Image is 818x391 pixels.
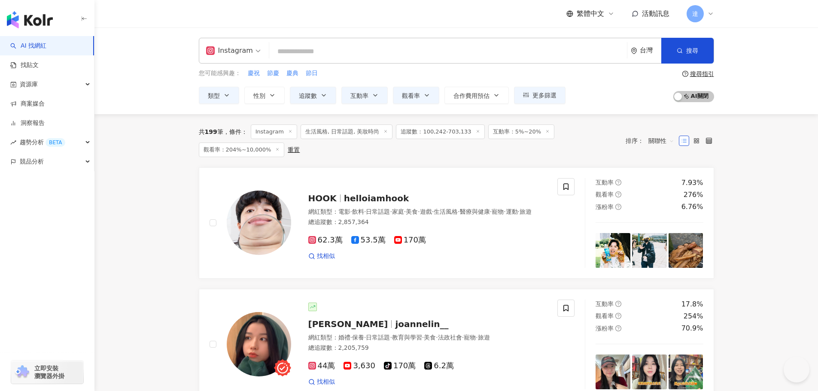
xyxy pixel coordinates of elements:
[317,378,335,386] span: 找相似
[206,44,253,58] div: Instagram
[686,47,698,54] span: 搜尋
[681,324,703,333] div: 70.9%
[290,87,336,104] button: 追蹤數
[615,325,621,331] span: question-circle
[422,334,424,341] span: ·
[615,191,621,197] span: question-circle
[199,87,239,104] button: 類型
[199,128,223,135] div: 共 筆
[248,69,260,78] span: 慶祝
[390,334,392,341] span: ·
[223,128,247,135] span: 條件 ：
[682,71,688,77] span: question-circle
[305,69,318,78] button: 節日
[492,208,504,215] span: 寵物
[267,69,280,78] button: 節慶
[267,69,279,78] span: 節慶
[352,208,364,215] span: 飲料
[244,87,285,104] button: 性別
[199,167,714,279] a: KOL AvatarHOOKhelloiamhook網紅類型：電影·飲料·日常話題·家庭·美食·遊戲·生活風格·醫療與健康·寵物·運動·旅遊總追蹤數：2,857,36462.3萬53.5萬170...
[520,208,532,215] span: 旅遊
[648,134,674,148] span: 關聯性
[251,124,297,139] span: Instagram
[476,334,477,341] span: ·
[681,300,703,309] div: 17.8%
[632,355,667,389] img: post-image
[615,313,621,319] span: question-circle
[308,319,388,329] span: [PERSON_NAME]
[518,208,520,215] span: ·
[308,208,547,216] div: 網紅類型 ：
[478,334,490,341] span: 旅遊
[384,361,416,370] span: 170萬
[10,61,39,70] a: 找貼文
[784,357,809,382] iframe: Help Scout Beacon - Open
[406,208,418,215] span: 美食
[11,361,83,384] a: chrome extension立即安裝 瀏覽器外掛
[366,334,390,341] span: 日常話題
[288,146,300,153] div: 重置
[352,334,364,341] span: 保養
[366,208,390,215] span: 日常話題
[364,208,366,215] span: ·
[392,208,404,215] span: 家庭
[692,9,698,18] span: 達
[684,312,703,321] div: 254%
[10,100,45,108] a: 商案媒合
[344,361,375,370] span: 3,630
[338,208,350,215] span: 電影
[532,92,556,99] span: 更多篩選
[596,300,614,307] span: 互動率
[596,179,614,186] span: 互動率
[247,69,260,78] button: 慶祝
[681,178,703,188] div: 7.93%
[10,139,16,145] span: rise
[424,334,436,341] span: 美食
[227,312,291,376] img: KOL Avatar
[227,191,291,255] img: KOL Avatar
[596,203,614,210] span: 漲粉率
[301,124,393,139] span: 生活風格, 日常話題, 美妝時尚
[393,87,439,104] button: 觀看率
[20,133,65,152] span: 趨勢分析
[199,142,285,157] span: 觀看率：204%~10,000%
[514,87,566,104] button: 更多篩選
[596,355,630,389] img: post-image
[402,92,420,99] span: 觀看率
[681,202,703,212] div: 6.76%
[351,236,386,245] span: 53.5萬
[395,319,448,329] span: joannelin__
[615,204,621,210] span: question-circle
[10,119,45,127] a: 洞察報告
[308,193,337,203] span: HOOK
[464,334,476,341] span: 寵物
[436,334,438,341] span: ·
[390,208,392,215] span: ·
[669,355,703,389] img: post-image
[626,134,679,148] div: 排序：
[253,92,265,99] span: 性別
[596,325,614,332] span: 漲粉率
[661,38,714,64] button: 搜尋
[394,236,426,245] span: 170萬
[10,42,46,50] a: searchAI 找網紅
[308,252,335,261] a: 找相似
[350,92,368,99] span: 互動率
[308,333,547,342] div: 網紅類型 ：
[615,301,621,307] span: question-circle
[462,334,464,341] span: ·
[205,128,217,135] span: 199
[20,75,38,94] span: 資源庫
[14,365,30,379] img: chrome extension
[404,208,406,215] span: ·
[286,69,299,78] button: 慶典
[434,208,458,215] span: 生活風格
[488,124,554,139] span: 互動率：5%~20%
[46,138,65,147] div: BETA
[338,334,350,341] span: 婚禮
[504,208,505,215] span: ·
[7,11,53,28] img: logo
[453,92,490,99] span: 合作費用預估
[424,361,454,370] span: 6.2萬
[350,208,352,215] span: ·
